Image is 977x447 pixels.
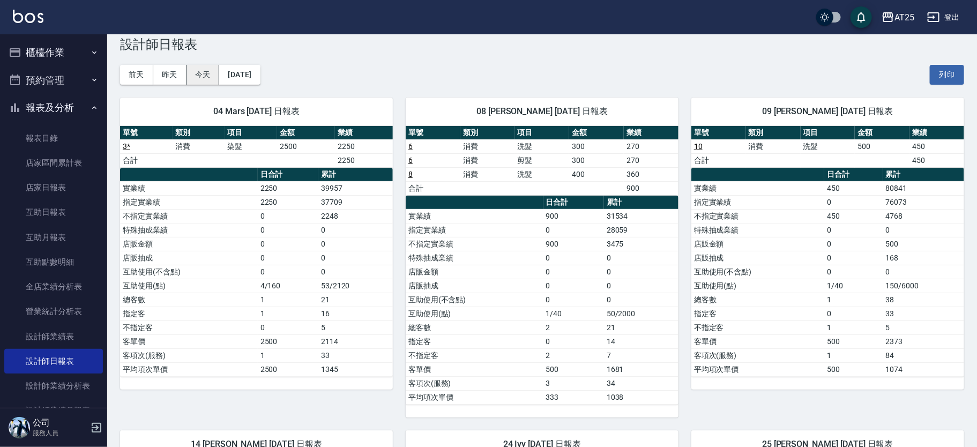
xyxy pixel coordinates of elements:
td: 不指定實業績 [406,237,543,251]
th: 項目 [801,126,855,140]
td: 消費 [460,167,515,181]
th: 項目 [225,126,278,140]
td: 剪髮 [515,153,570,167]
td: 0 [318,237,393,251]
td: 0 [543,279,604,293]
td: 實業績 [406,209,543,223]
td: 21 [318,293,393,307]
td: 150/6000 [883,279,964,293]
th: 日合計 [543,196,604,210]
th: 金額 [855,126,909,140]
td: 0 [883,265,964,279]
a: 店家日報表 [4,175,103,200]
td: 0 [604,293,678,307]
td: 0 [543,293,604,307]
th: 累計 [883,168,964,182]
a: 互助點數明細 [4,250,103,274]
td: 300 [569,139,624,153]
td: 33 [318,348,393,362]
td: 38 [883,293,964,307]
td: 指定實業績 [691,195,824,209]
td: 店販金額 [120,237,258,251]
td: 53/2120 [318,279,393,293]
th: 累計 [318,168,393,182]
a: 設計師業績分析表 [4,374,103,398]
th: 累計 [604,196,678,210]
button: 登出 [923,8,964,27]
h3: 設計師日報表 [120,37,964,52]
td: 互助使用(不含點) [406,293,543,307]
th: 金額 [277,126,335,140]
td: 2500 [258,334,318,348]
td: 1074 [883,362,964,376]
a: 店家區間累計表 [4,151,103,175]
td: 客項次(服務) [691,348,824,362]
td: 店販抽成 [120,251,258,265]
td: 300 [569,153,624,167]
td: 1/40 [543,307,604,321]
td: 1 [258,293,318,307]
td: 總客數 [406,321,543,334]
td: 84 [883,348,964,362]
th: 類別 [173,126,225,140]
a: 設計師業績月報表 [4,398,103,423]
td: 500 [543,362,604,376]
td: 34 [604,376,678,390]
td: 168 [883,251,964,265]
td: 2373 [883,334,964,348]
table: a dense table [691,126,964,168]
a: 8 [408,170,413,178]
table: a dense table [691,168,964,377]
a: 10 [694,142,703,151]
h5: 公司 [33,418,87,428]
td: 0 [258,237,318,251]
td: 消費 [460,153,515,167]
a: 設計師業績表 [4,324,103,349]
td: 2248 [318,209,393,223]
td: 指定客 [406,334,543,348]
td: 4768 [883,209,964,223]
td: 33 [883,307,964,321]
td: 360 [624,167,678,181]
td: 21 [604,321,678,334]
td: 平均項次單價 [406,390,543,404]
td: 37709 [318,195,393,209]
td: 互助使用(不含點) [691,265,824,279]
td: 不指定客 [120,321,258,334]
td: 16 [318,307,393,321]
img: Person [9,417,30,438]
td: 2250 [335,139,393,153]
a: 6 [408,156,413,165]
td: 客項次(服務) [406,376,543,390]
td: 4/160 [258,279,318,293]
td: 450 [824,181,883,195]
button: 預約管理 [4,66,103,94]
button: 報表及分析 [4,94,103,122]
td: 31534 [604,209,678,223]
td: 900 [624,181,678,195]
td: 3 [543,376,604,390]
td: 80841 [883,181,964,195]
a: 全店業績分析表 [4,274,103,299]
td: 店販金額 [691,237,824,251]
td: 指定客 [120,307,258,321]
td: 0 [883,223,964,237]
td: 2 [543,321,604,334]
td: 實業績 [120,181,258,195]
td: 1681 [604,362,678,376]
td: 900 [543,209,604,223]
button: 今天 [187,65,220,85]
th: 業績 [335,126,393,140]
td: 0 [604,279,678,293]
td: 0 [824,307,883,321]
th: 業績 [624,126,678,140]
td: 染髮 [225,139,278,153]
td: 0 [258,321,318,334]
td: 270 [624,153,678,167]
p: 服務人員 [33,428,87,438]
td: 0 [258,209,318,223]
button: 櫃檯作業 [4,39,103,66]
td: 76073 [883,195,964,209]
td: 1 [258,348,318,362]
th: 單號 [120,126,173,140]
